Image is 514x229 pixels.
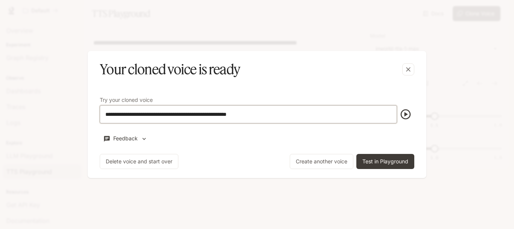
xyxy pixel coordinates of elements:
[100,97,153,103] p: Try your cloned voice
[100,60,240,79] h5: Your cloned voice is ready
[356,154,414,169] button: Test in Playground
[290,154,353,169] button: Create another voice
[100,154,178,169] button: Delete voice and start over
[100,132,151,145] button: Feedback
